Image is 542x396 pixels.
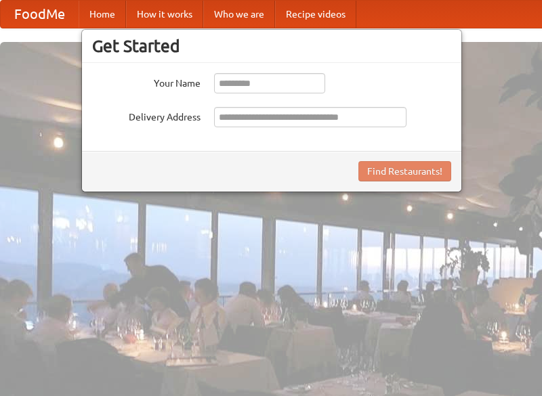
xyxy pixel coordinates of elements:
a: Who we are [203,1,275,28]
label: Delivery Address [92,107,201,124]
button: Find Restaurants! [358,161,451,181]
a: Home [79,1,126,28]
h3: Get Started [92,36,451,56]
a: FoodMe [1,1,79,28]
a: How it works [126,1,203,28]
a: Recipe videos [275,1,356,28]
label: Your Name [92,73,201,90]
